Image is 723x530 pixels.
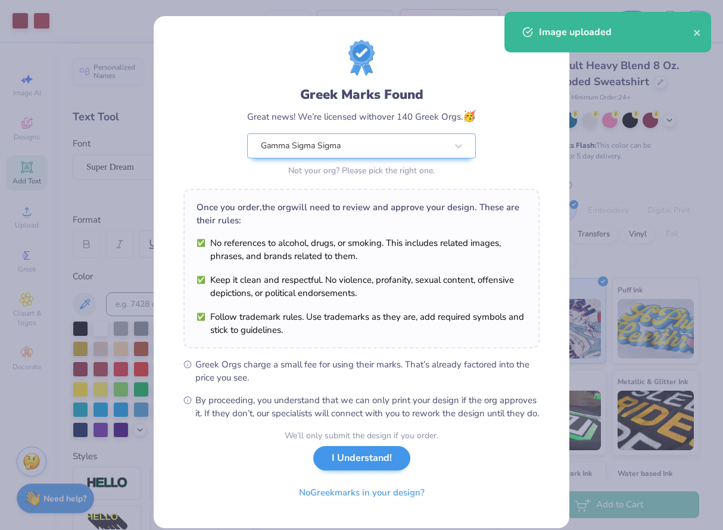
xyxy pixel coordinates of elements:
div: Great news! We’re licensed with over 140 Greek Orgs. [247,108,476,124]
span: Greek Orgs charge a small fee for using their marks. That’s already factored into the price you see. [195,358,540,384]
div: Once you order, the org will need to review and approve your design. These are their rules: [197,201,526,227]
li: Keep it clean and respectful. No violence, profanity, sexual content, offensive depictions, or po... [197,273,526,300]
div: Not your org? Please pick the right one. [247,164,476,177]
button: close [693,25,702,39]
img: license-marks-badge.png [348,40,375,76]
span: By proceeding, you understand that we can only print your design if the org approves it. If they ... [195,394,540,420]
div: We’ll only submit the design if you order. [285,429,438,442]
li: No references to alcohol, drugs, or smoking. This includes related images, phrases, and brands re... [197,236,526,263]
span: 🥳 [463,109,476,123]
button: I Understand! [313,446,410,470]
li: Follow trademark rules. Use trademarks as they are, add required symbols and stick to guidelines. [197,310,526,336]
div: Image uploaded [539,25,693,39]
div: Greek Marks Found [247,85,476,104]
button: NoGreekmarks in your design? [289,481,435,505]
